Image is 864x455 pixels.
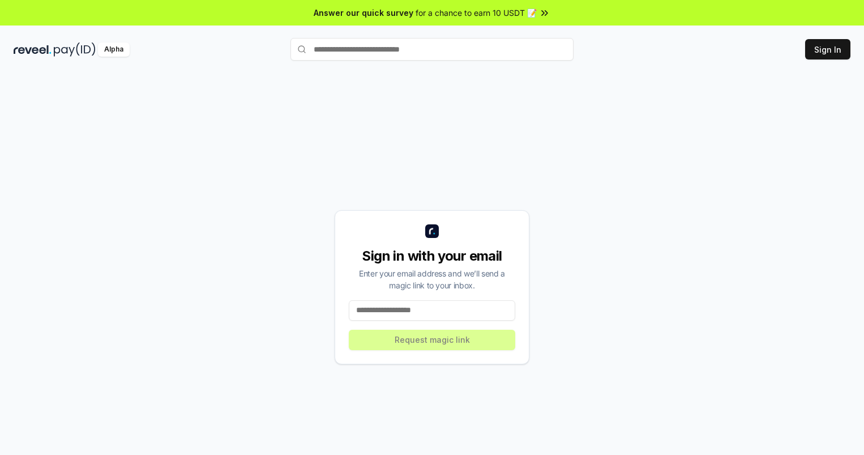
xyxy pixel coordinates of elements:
span: Answer our quick survey [314,7,413,19]
div: Enter your email address and we’ll send a magic link to your inbox. [349,267,515,291]
img: logo_small [425,224,439,238]
button: Sign In [805,39,850,59]
img: pay_id [54,42,96,57]
span: for a chance to earn 10 USDT 📝 [416,7,537,19]
div: Alpha [98,42,130,57]
div: Sign in with your email [349,247,515,265]
img: reveel_dark [14,42,52,57]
